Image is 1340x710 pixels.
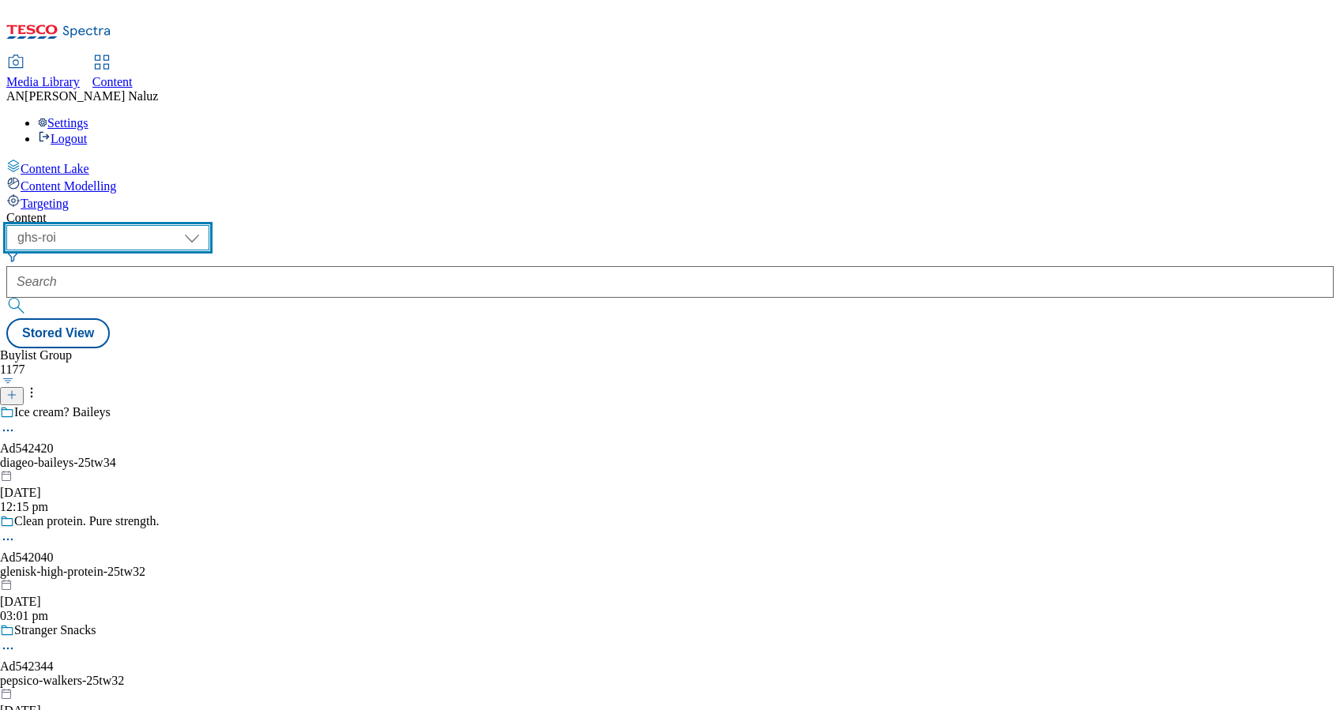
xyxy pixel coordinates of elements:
span: Targeting [21,197,69,210]
a: Targeting [6,193,1334,211]
a: Content Modelling [6,176,1334,193]
a: Settings [38,116,88,130]
input: Search [6,266,1334,298]
span: Content Modelling [21,179,116,193]
div: Stranger Snacks [14,623,96,637]
a: Media Library [6,56,80,89]
button: Stored View [6,318,110,348]
div: Ice cream? Baileys [14,405,111,419]
a: Content Lake [6,159,1334,176]
span: Content Lake [21,162,89,175]
svg: Search Filters [6,250,19,263]
span: AN [6,89,24,103]
span: Content [92,75,133,88]
span: Media Library [6,75,80,88]
div: Clean protein. Pure strength. [14,514,160,528]
a: Logout [38,132,87,145]
span: [PERSON_NAME] Naluz [24,89,158,103]
a: Content [92,56,133,89]
div: Content [6,211,1334,225]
